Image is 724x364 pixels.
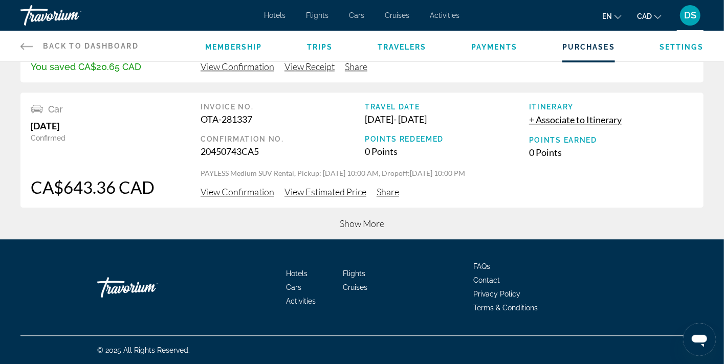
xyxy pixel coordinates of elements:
button: + Associate to Itinerary [529,113,622,126]
img: tab_domain_overview_orange.svg [28,59,36,67]
a: Purchases [562,43,615,51]
iframe: Button to launch messaging window [683,323,716,356]
div: Points Earned [529,136,693,144]
div: 0 Points [365,146,529,157]
div: CA$643.36 CAD [31,177,155,197]
img: tab_keywords_by_traffic_grey.svg [102,59,110,67]
div: OTA-281337 [201,113,365,125]
a: Travorium [97,272,200,303]
a: Travelers [378,43,427,51]
span: Share [377,186,399,197]
span: Car [48,104,63,115]
a: Hotels [286,269,308,278]
span: Back to Dashboard [43,42,139,50]
div: 0 Points [529,147,693,158]
p: PAYLESS Medium SUV Rental, Pickup: [DATE] 10:00 AM, Dropoff:[DATE] 10:00 PM [201,168,693,178]
a: Travorium [20,2,123,29]
a: Cruises [385,11,410,19]
span: en [602,12,612,20]
div: [DATE] [31,120,155,131]
img: website_grey.svg [16,27,25,35]
a: Cars [286,283,301,291]
img: logo_orange.svg [16,16,25,25]
a: Back to Dashboard [20,31,139,61]
a: Flights [306,11,329,19]
a: Membership [205,43,262,51]
button: Change language [602,9,622,24]
div: Confirmation No. [201,135,365,143]
a: Activities [430,11,460,19]
div: Invoice No. [201,103,365,111]
button: Change currency [637,9,662,24]
a: Cruises [343,283,367,291]
span: Show More [340,218,384,229]
a: Terms & Conditions [473,304,538,312]
span: View Estimated Price [284,186,366,197]
span: Share [345,61,367,72]
div: Itinerary [529,103,693,111]
div: v 4.0.25 [29,16,50,25]
span: DS [684,10,696,20]
a: Hotels [265,11,286,19]
a: Activities [286,297,316,305]
div: Domain Overview [39,60,92,67]
a: FAQs [473,262,490,270]
a: Privacy Policy [473,290,520,298]
a: Contact [473,276,500,284]
span: © 2025 All Rights Reserved. [97,346,190,354]
div: Travel Date [365,103,529,111]
div: You saved CA$20.65 CAD [31,61,155,72]
span: + Associate to Itinerary [529,114,622,125]
button: User Menu [677,5,704,26]
span: CAD [637,12,652,20]
span: View Confirmation [201,186,274,197]
a: Trips [307,43,333,51]
a: Cars [349,11,365,19]
a: Payments [471,43,518,51]
a: Settings [660,43,704,51]
div: Keywords by Traffic [113,60,172,67]
a: Flights [343,269,365,278]
span: View Receipt [284,61,335,72]
div: Domain: [DOMAIN_NAME] [27,27,113,35]
div: [DATE] - [DATE] [365,113,529,125]
div: 20450743CA5 [201,146,365,157]
span: View Confirmation [201,61,274,72]
div: Confirmed [31,134,155,142]
div: Points Redeemed [365,135,529,143]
